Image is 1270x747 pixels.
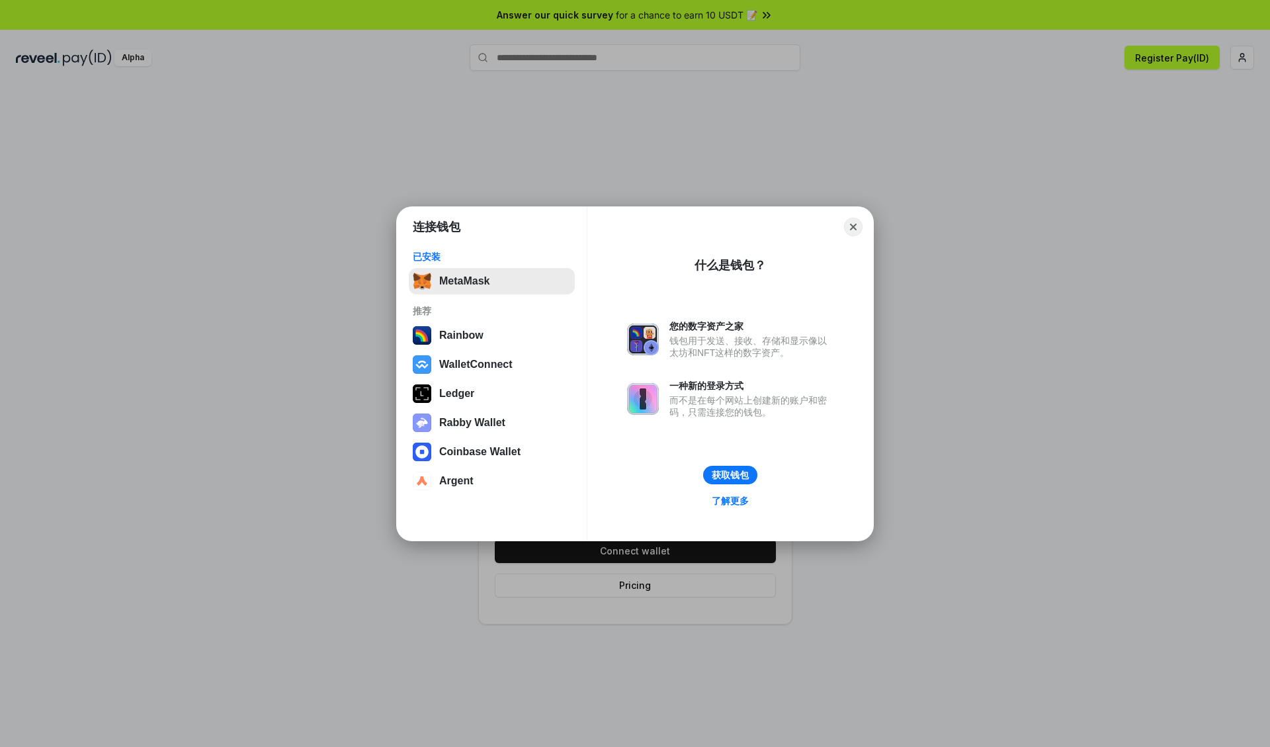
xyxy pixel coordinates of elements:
[409,410,575,436] button: Rabby Wallet
[712,469,749,481] div: 获取钱包
[413,472,431,490] img: svg+xml,%3Csvg%20width%3D%2228%22%20height%3D%2228%22%20viewBox%3D%220%200%2028%2028%22%20fill%3D...
[439,446,521,458] div: Coinbase Wallet
[413,219,460,235] h1: 连接钱包
[669,320,833,332] div: 您的数字资产之家
[439,330,484,341] div: Rainbow
[844,218,863,236] button: Close
[669,380,833,392] div: 一种新的登录方式
[627,383,659,415] img: svg+xml,%3Csvg%20xmlns%3D%22http%3A%2F%2Fwww.w3.org%2F2000%2Fsvg%22%20fill%3D%22none%22%20viewBox...
[669,394,833,418] div: 而不是在每个网站上创建新的账户和密码，只需连接您的钱包。
[627,324,659,355] img: svg+xml,%3Csvg%20xmlns%3D%22http%3A%2F%2Fwww.w3.org%2F2000%2Fsvg%22%20fill%3D%22none%22%20viewBox...
[409,380,575,407] button: Ledger
[409,468,575,494] button: Argent
[439,275,489,287] div: MetaMask
[703,466,757,484] button: 获取钱包
[413,355,431,374] img: svg+xml,%3Csvg%20width%3D%2228%22%20height%3D%2228%22%20viewBox%3D%220%200%2028%2028%22%20fill%3D...
[409,439,575,465] button: Coinbase Wallet
[413,305,571,317] div: 推荐
[413,272,431,290] img: svg+xml,%3Csvg%20fill%3D%22none%22%20height%3D%2233%22%20viewBox%3D%220%200%2035%2033%22%20width%...
[439,359,513,371] div: WalletConnect
[409,351,575,378] button: WalletConnect
[409,322,575,349] button: Rainbow
[413,251,571,263] div: 已安装
[413,384,431,403] img: svg+xml,%3Csvg%20xmlns%3D%22http%3A%2F%2Fwww.w3.org%2F2000%2Fsvg%22%20width%3D%2228%22%20height%3...
[712,495,749,507] div: 了解更多
[439,388,474,400] div: Ledger
[409,268,575,294] button: MetaMask
[439,475,474,487] div: Argent
[704,492,757,509] a: 了解更多
[695,257,766,273] div: 什么是钱包？
[413,414,431,432] img: svg+xml,%3Csvg%20xmlns%3D%22http%3A%2F%2Fwww.w3.org%2F2000%2Fsvg%22%20fill%3D%22none%22%20viewBox...
[413,326,431,345] img: svg+xml,%3Csvg%20width%3D%22120%22%20height%3D%22120%22%20viewBox%3D%220%200%20120%20120%22%20fil...
[439,417,505,429] div: Rabby Wallet
[669,335,833,359] div: 钱包用于发送、接收、存储和显示像以太坊和NFT这样的数字资产。
[413,443,431,461] img: svg+xml,%3Csvg%20width%3D%2228%22%20height%3D%2228%22%20viewBox%3D%220%200%2028%2028%22%20fill%3D...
